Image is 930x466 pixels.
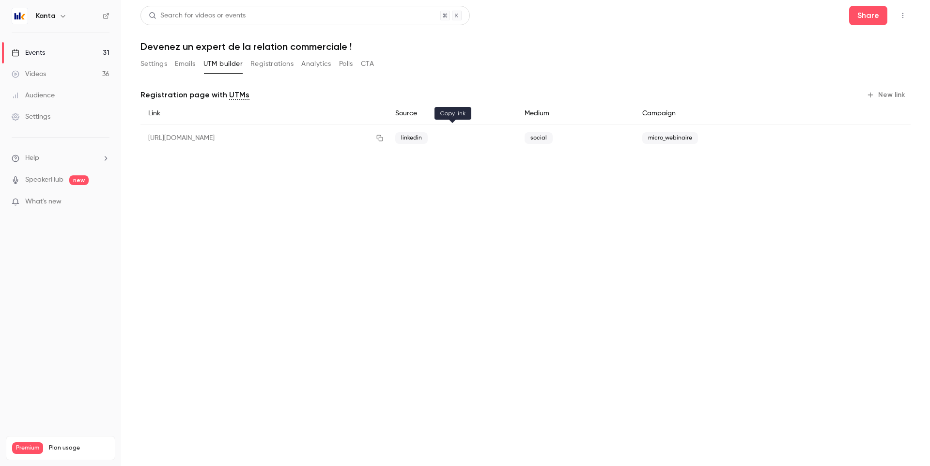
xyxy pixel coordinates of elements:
span: Help [25,153,39,163]
div: Events [12,48,45,58]
div: Videos [12,69,46,79]
button: Emails [175,56,195,72]
button: Share [849,6,887,25]
span: What's new [25,197,62,207]
p: Registration page with [140,89,249,101]
button: Polls [339,56,353,72]
img: Kanta [12,8,28,24]
li: help-dropdown-opener [12,153,109,163]
button: UTM builder [203,56,243,72]
iframe: Noticeable Trigger [98,198,109,206]
button: Registrations [250,56,294,72]
span: Premium [12,442,43,454]
div: Settings [12,112,50,122]
span: linkedin [395,132,428,144]
button: New link [863,87,911,103]
div: Source [387,103,517,124]
div: Link [140,103,387,124]
span: Plan usage [49,444,109,452]
span: micro_webinaire [642,132,698,144]
h1: Devenez un expert de la relation commerciale ! [140,41,911,52]
span: social [525,132,553,144]
h6: Kanta [36,11,55,21]
div: Medium [517,103,635,124]
div: Audience [12,91,55,100]
div: [URL][DOMAIN_NAME] [140,124,387,152]
div: Campaign [635,103,827,124]
button: CTA [361,56,374,72]
a: SpeakerHub [25,175,63,185]
div: Search for videos or events [149,11,246,21]
button: Settings [140,56,167,72]
span: new [69,175,89,185]
button: Analytics [301,56,331,72]
a: UTMs [229,89,249,101]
